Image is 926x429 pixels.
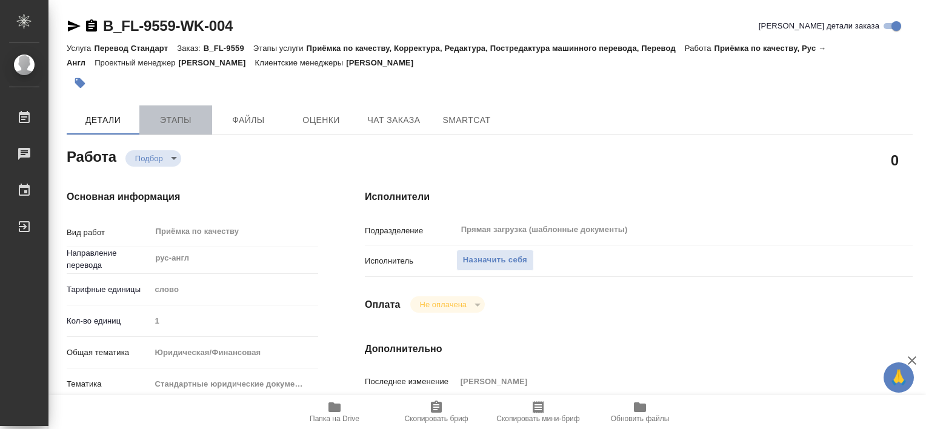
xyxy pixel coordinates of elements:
span: 🙏 [888,365,909,390]
button: Обновить файлы [589,395,691,429]
p: [PERSON_NAME] [346,58,422,67]
span: Обновить файлы [611,414,670,423]
p: Услуга [67,44,94,53]
span: Папка на Drive [310,414,359,423]
h4: Основная информация [67,190,316,204]
h2: 0 [891,150,899,170]
button: Папка на Drive [284,395,385,429]
p: Перевод Стандарт [94,44,177,53]
p: Кол-во единиц [67,315,150,327]
h4: Исполнители [365,190,913,204]
button: Скопировать мини-бриф [487,395,589,429]
button: Подбор [132,153,167,164]
span: Оценки [292,113,350,128]
h4: Дополнительно [365,342,913,356]
button: Не оплачена [416,299,470,310]
span: Файлы [219,113,278,128]
button: Скопировать бриф [385,395,487,429]
div: Стандартные юридические документы, договоры, уставы [150,374,318,394]
span: SmartCat [438,113,496,128]
span: Назначить себя [463,253,527,267]
div: Юридическая/Финансовая [150,342,318,363]
div: Подбор [410,296,485,313]
button: 🙏 [884,362,914,393]
p: Этапы услуги [253,44,307,53]
p: B_FL-9559 [204,44,253,53]
a: B_FL-9559-WK-004 [103,18,233,34]
span: Скопировать мини-бриф [496,414,579,423]
div: слово [150,279,318,300]
div: Подбор [125,150,181,167]
button: Назначить себя [456,250,534,271]
h4: Оплата [365,298,401,312]
span: Скопировать бриф [404,414,468,423]
input: Пустое поле [150,312,318,330]
p: Направление перевода [67,247,150,271]
p: Последнее изменение [365,376,456,388]
h2: Работа [67,145,116,167]
p: Приёмка по качеству, Корректура, Редактура, Постредактура машинного перевода, Перевод [307,44,685,53]
p: Клиентские менеджеры [255,58,347,67]
span: Детали [74,113,132,128]
p: Тарифные единицы [67,284,150,296]
p: [PERSON_NAME] [179,58,255,67]
button: Добавить тэг [67,70,93,96]
span: Этапы [147,113,205,128]
button: Скопировать ссылку [84,19,99,33]
p: Тематика [67,378,150,390]
p: Общая тематика [67,347,150,359]
span: [PERSON_NAME] детали заказа [759,20,879,32]
p: Работа [685,44,714,53]
p: Подразделение [365,225,456,237]
p: Исполнитель [365,255,456,267]
p: Заказ: [177,44,203,53]
input: Пустое поле [456,373,867,390]
p: Проектный менеджер [95,58,178,67]
button: Скопировать ссылку для ЯМессенджера [67,19,81,33]
p: Вид работ [67,227,150,239]
span: Чат заказа [365,113,423,128]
